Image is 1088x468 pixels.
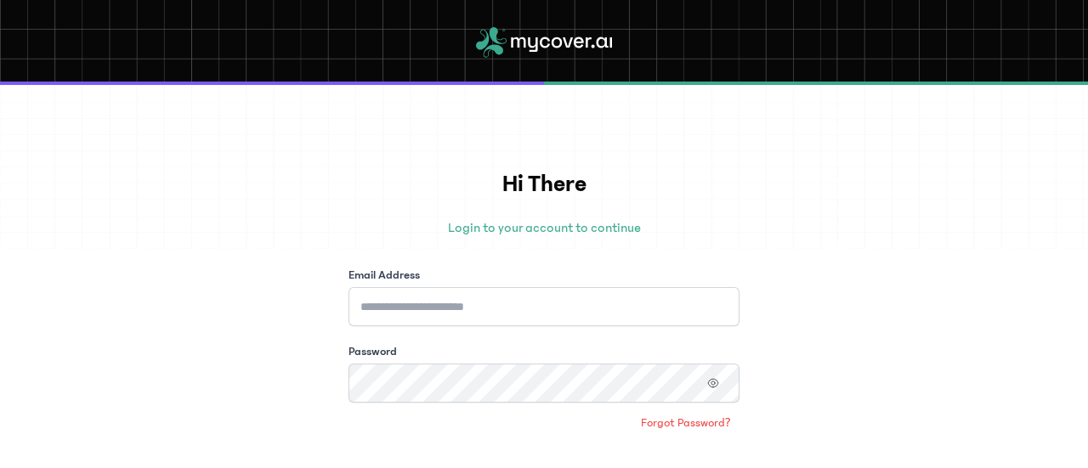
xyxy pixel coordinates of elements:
p: Login to your account to continue [348,217,739,238]
span: Forgot Password? [641,414,731,431]
a: Forgot Password? [632,409,739,437]
h1: Hi There [348,166,739,202]
label: Email Address [348,267,420,284]
label: Password [348,343,397,360]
